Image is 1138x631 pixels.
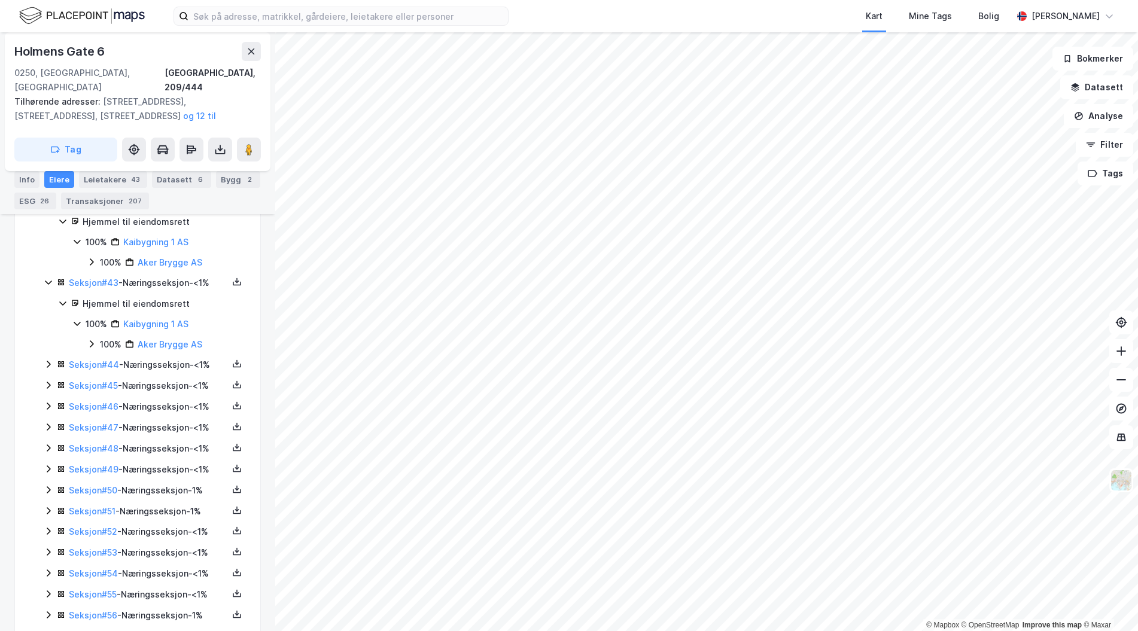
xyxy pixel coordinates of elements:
[244,173,255,185] div: 2
[1076,133,1133,157] button: Filter
[1023,621,1082,629] a: Improve this map
[69,589,117,599] a: Seksjon#55
[1052,47,1133,71] button: Bokmerker
[69,587,228,602] div: - Næringsseksjon - <1%
[1078,574,1138,631] iframe: Chat Widget
[19,5,145,26] img: logo.f888ab2527a4732fd821a326f86c7f29.svg
[69,441,228,456] div: - Næringsseksjon - <1%
[69,278,118,288] a: Seksjon#43
[69,608,228,623] div: - Næringsseksjon - 1%
[194,173,206,185] div: 6
[69,276,228,290] div: - Næringsseksjon - <1%
[14,193,56,209] div: ESG
[69,400,228,414] div: - Næringsseksjon - <1%
[86,317,107,331] div: 100%
[69,380,118,391] a: Seksjon#45
[138,257,202,267] a: Aker Brygge AS
[961,621,1020,629] a: OpenStreetMap
[69,358,228,372] div: - Næringsseksjon - <1%
[69,483,228,498] div: - Næringsseksjon - 1%
[14,138,117,161] button: Tag
[69,401,118,411] a: Seksjon#46
[1110,469,1133,492] img: Z
[69,610,117,620] a: Seksjon#56
[1060,75,1133,99] button: Datasett
[129,173,142,185] div: 43
[69,379,228,393] div: - Næringsseksjon - <1%
[69,506,115,516] a: Seksjon#51
[69,566,228,581] div: - Næringsseksjon - <1%
[69,443,118,453] a: Seksjon#48
[83,215,246,229] div: Hjemmel til eiendomsrett
[14,95,251,123] div: [STREET_ADDRESS], [STREET_ADDRESS], [STREET_ADDRESS]
[69,420,228,435] div: - Næringsseksjon - <1%
[69,464,118,474] a: Seksjon#49
[126,195,144,207] div: 207
[69,359,119,370] a: Seksjon#44
[69,462,228,477] div: - Næringsseksjon - <1%
[14,171,39,188] div: Info
[79,171,147,188] div: Leietakere
[138,339,202,349] a: Aker Brygge AS
[100,337,121,352] div: 100%
[100,255,121,270] div: 100%
[69,547,117,557] a: Seksjon#53
[14,42,107,61] div: Holmens Gate 6
[69,525,228,539] div: - Næringsseksjon - <1%
[69,568,118,578] a: Seksjon#54
[69,422,118,432] a: Seksjon#47
[1078,574,1138,631] div: Kontrollprogram for chat
[123,237,188,247] a: Kaibygning 1 AS
[69,545,228,560] div: - Næringsseksjon - <1%
[188,7,508,25] input: Søk på adresse, matrikkel, gårdeiere, leietakere eller personer
[978,9,999,23] div: Bolig
[83,297,246,311] div: Hjemmel til eiendomsrett
[44,171,74,188] div: Eiere
[69,485,117,495] a: Seksjon#50
[926,621,959,629] a: Mapbox
[1031,9,1100,23] div: [PERSON_NAME]
[152,171,211,188] div: Datasett
[1078,161,1133,185] button: Tags
[69,504,228,519] div: - Næringsseksjon - 1%
[69,526,117,536] a: Seksjon#52
[165,66,261,95] div: [GEOGRAPHIC_DATA], 209/444
[14,66,165,95] div: 0250, [GEOGRAPHIC_DATA], [GEOGRAPHIC_DATA]
[123,319,188,329] a: Kaibygning 1 AS
[61,193,149,209] div: Transaksjoner
[216,171,260,188] div: Bygg
[1064,104,1133,128] button: Analyse
[866,9,883,23] div: Kart
[14,96,103,106] span: Tilhørende adresser:
[38,195,51,207] div: 26
[86,235,107,249] div: 100%
[909,9,952,23] div: Mine Tags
